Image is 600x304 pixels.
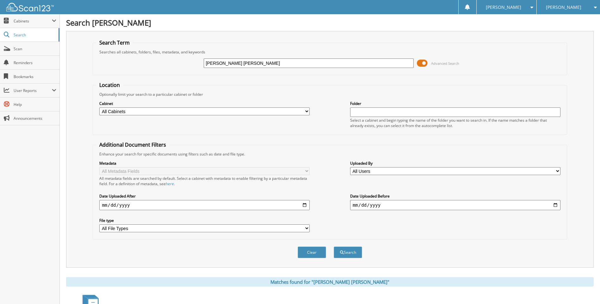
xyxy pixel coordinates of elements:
span: Advanced Search [431,61,459,66]
input: end [350,200,560,210]
span: Help [14,102,56,107]
legend: Location [96,82,123,88]
label: Uploaded By [350,161,560,166]
label: Metadata [99,161,310,166]
span: Scan [14,46,56,52]
button: Clear [298,246,326,258]
div: Optionally limit your search to a particular cabinet or folder [96,92,563,97]
label: File type [99,218,310,223]
div: Enhance your search for specific documents using filters such as date and file type. [96,151,563,157]
span: [PERSON_NAME] [546,5,581,9]
div: Select a cabinet and begin typing the name of the folder you want to search in. If the name match... [350,118,560,128]
span: [PERSON_NAME] [486,5,521,9]
img: scan123-logo-white.svg [6,3,54,11]
span: Bookmarks [14,74,56,79]
span: Reminders [14,60,56,65]
label: Folder [350,101,560,106]
div: Searches all cabinets, folders, files, metadata, and keywords [96,49,563,55]
h1: Search [PERSON_NAME] [66,17,594,28]
span: Cabinets [14,18,52,24]
input: start [99,200,310,210]
label: Date Uploaded After [99,193,310,199]
div: All metadata fields are searched by default. Select a cabinet with metadata to enable filtering b... [99,176,310,186]
legend: Search Term [96,39,133,46]
label: Date Uploaded Before [350,193,560,199]
a: here [166,181,174,186]
button: Search [334,246,362,258]
span: Announcements [14,116,56,121]
div: Matches found for "[PERSON_NAME] [PERSON_NAME]" [66,277,594,287]
label: Cabinet [99,101,310,106]
legend: Additional Document Filters [96,141,169,148]
span: Search [14,32,55,38]
span: User Reports [14,88,52,93]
